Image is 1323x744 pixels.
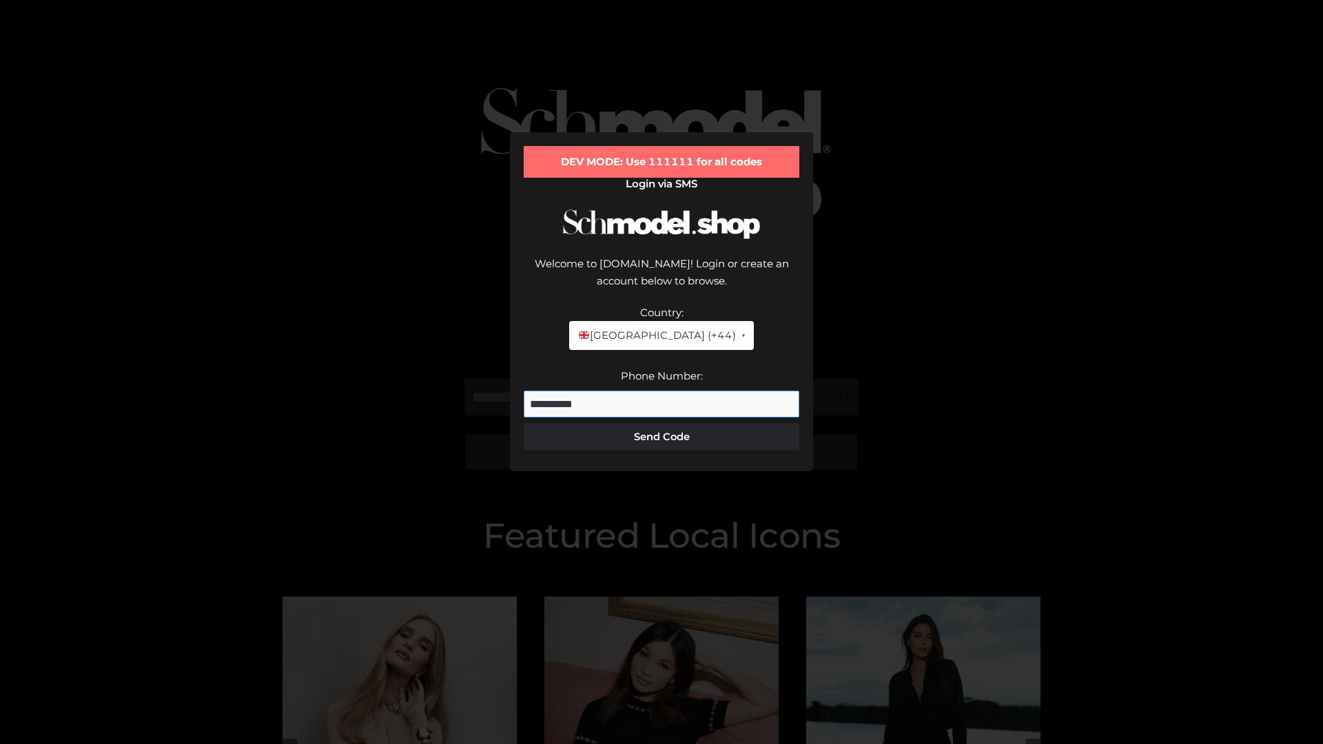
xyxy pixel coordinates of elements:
[579,330,589,340] img: 🇬🇧
[621,369,703,382] label: Phone Number:
[524,255,799,304] div: Welcome to [DOMAIN_NAME]! Login or create an account below to browse.
[558,197,765,251] img: Schmodel Logo
[524,178,799,190] h2: Login via SMS
[577,327,735,344] span: [GEOGRAPHIC_DATA] (+44)
[524,423,799,451] button: Send Code
[640,306,684,319] label: Country:
[524,146,799,178] div: DEV MODE: Use 111111 for all codes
